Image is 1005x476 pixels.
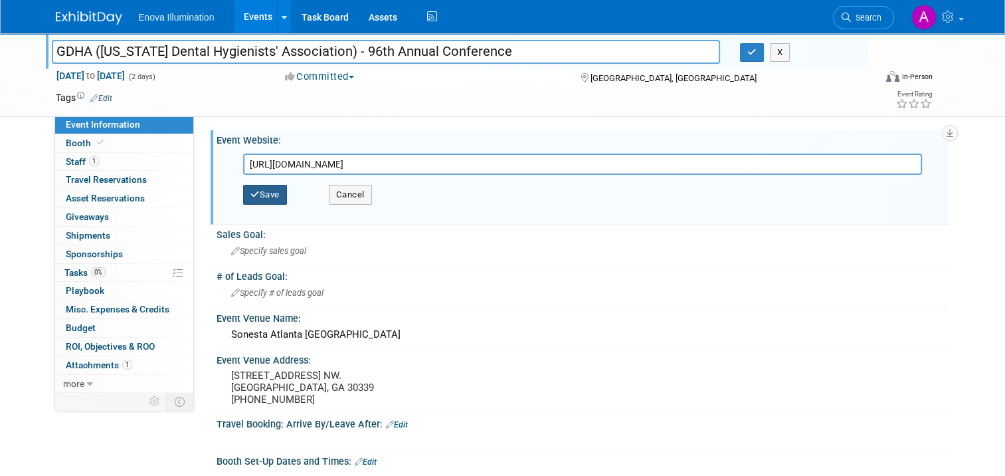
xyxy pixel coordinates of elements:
a: Sponsorships [55,245,193,263]
td: Tags [56,91,112,104]
span: to [84,70,97,81]
a: ROI, Objectives & ROO [55,338,193,356]
i: Booth reservation complete [97,139,104,146]
img: Format-Inperson.png [886,71,899,82]
div: Event Rating [896,91,932,98]
span: Giveaways [66,211,109,222]
td: Toggle Event Tabs [167,393,194,410]
span: Specify sales goal [231,246,306,256]
a: Search [833,6,894,29]
img: Andrea Miller [911,5,937,30]
span: Search [851,13,881,23]
a: more [55,375,193,393]
a: Edit [386,420,408,429]
span: Tasks [64,267,106,278]
a: Asset Reservations [55,189,193,207]
button: Save [243,185,287,205]
a: Budget [55,319,193,337]
button: Cancel [329,185,372,205]
span: Event Information [66,119,140,130]
span: Shipments [66,230,110,241]
div: Event Venue Name: [217,308,949,325]
a: Edit [90,94,112,103]
div: Event Website: [217,130,949,147]
a: Travel Reservations [55,171,193,189]
div: Booth Set-Up Dates and Times: [217,451,949,469]
a: Event Information [55,116,193,134]
span: 1 [89,156,99,166]
span: 0% [91,267,106,277]
span: more [63,378,84,389]
span: Playbook [66,285,104,296]
td: Personalize Event Tab Strip [143,393,167,410]
span: 1 [122,360,132,370]
a: Booth [55,134,193,152]
div: Sonesta Atlanta [GEOGRAPHIC_DATA] [227,324,939,345]
input: Enter URL [243,154,922,175]
span: Attachments [66,360,132,370]
pre: [STREET_ADDRESS] NW. [GEOGRAPHIC_DATA], GA 30339 [PHONE_NUMBER] [231,370,507,406]
span: ROI, Objectives & ROO [66,341,155,352]
span: Sponsorships [66,249,123,259]
a: Attachments1 [55,356,193,374]
span: Booth [66,138,106,148]
div: # of Leads Goal: [217,267,949,283]
a: Staff1 [55,153,193,171]
span: Staff [66,156,99,167]
div: Travel Booking: Arrive By/Leave After: [217,414,949,431]
a: Giveaways [55,208,193,226]
a: Misc. Expenses & Credits [55,300,193,318]
span: Asset Reservations [66,193,145,203]
a: Tasks0% [55,264,193,282]
div: Event Venue Address: [217,350,949,367]
span: Specify # of leads goal [231,288,323,298]
span: Travel Reservations [66,174,147,185]
span: [GEOGRAPHIC_DATA], [GEOGRAPHIC_DATA] [591,73,757,83]
div: In-Person [901,72,933,82]
a: Edit [355,457,377,467]
button: Committed [280,70,359,84]
span: Enova Illumination [138,12,214,23]
a: Shipments [55,227,193,245]
div: Sales Goal: [217,225,949,241]
span: (2 days) [128,72,155,81]
a: Playbook [55,282,193,300]
span: [DATE] [DATE] [56,70,126,82]
img: ExhibitDay [56,11,122,25]
span: Misc. Expenses & Credits [66,304,169,314]
button: X [770,43,790,62]
div: Event Format [803,69,933,89]
span: Budget [66,322,96,333]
